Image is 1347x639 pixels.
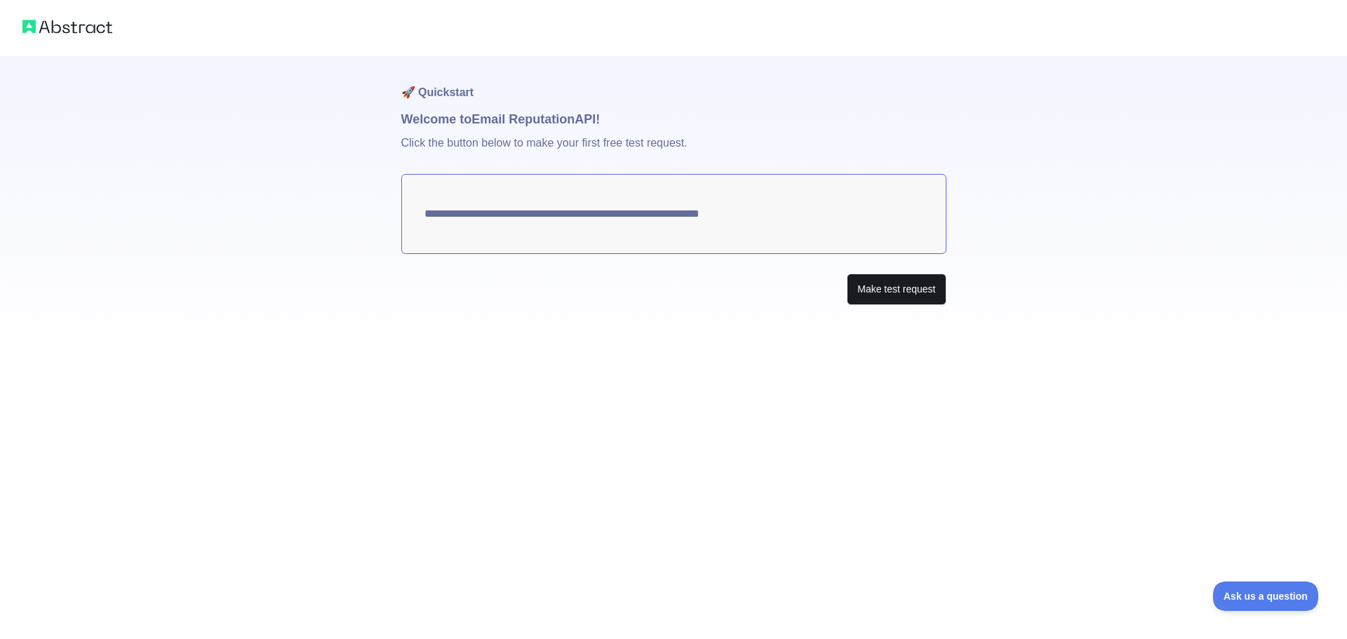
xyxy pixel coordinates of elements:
p: Click the button below to make your first free test request. [401,129,946,174]
iframe: Toggle Customer Support [1213,581,1319,611]
img: Abstract logo [22,17,112,36]
button: Make test request [847,274,946,305]
h1: Welcome to Email Reputation API! [401,109,946,129]
h1: 🚀 Quickstart [401,56,946,109]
